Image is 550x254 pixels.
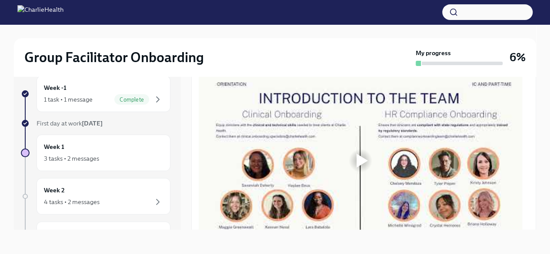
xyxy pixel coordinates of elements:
[44,95,93,104] div: 1 task • 1 message
[44,198,100,206] div: 4 tasks • 2 messages
[21,178,170,214] a: Week 24 tasks • 2 messages
[21,135,170,171] a: Week 13 tasks • 2 messages
[44,229,65,238] h6: Week 3
[44,142,64,152] h6: Week 1
[24,49,204,66] h2: Group Facilitator Onboarding
[416,49,451,57] strong: My progress
[21,119,170,128] a: First day at work[DATE]
[44,83,67,92] h6: Week -1
[510,49,526,65] h3: 6%
[17,5,63,19] img: CharlieHealth
[44,185,65,195] h6: Week 2
[37,119,103,127] span: First day at work
[44,154,99,163] div: 3 tasks • 2 messages
[114,96,149,103] span: Complete
[82,119,103,127] strong: [DATE]
[21,76,170,112] a: Week -11 task • 1 messageComplete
